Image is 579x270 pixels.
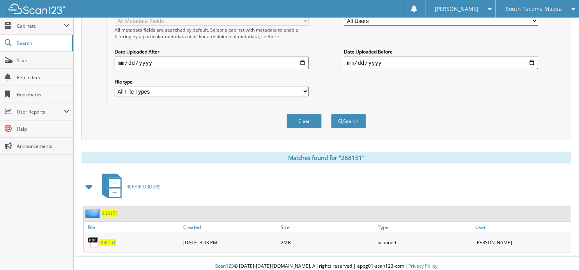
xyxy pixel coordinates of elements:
span: User Reports [17,108,64,115]
a: 268151 [102,210,118,217]
span: Reminders [17,74,69,81]
button: Search [331,114,366,128]
span: REPAIR ORDERS [126,183,161,190]
div: 2MB [279,234,376,250]
div: Matches found for "268151" [81,152,571,163]
img: PDF.png [88,236,99,248]
span: Scan [17,57,69,64]
div: [DATE] 3:03 PM [181,234,279,250]
span: [PERSON_NAME] [435,7,478,11]
span: Help [17,126,69,132]
label: Date Uploaded After [115,48,309,55]
label: Date Uploaded Before [344,48,538,55]
input: start [115,57,309,69]
div: scanned [376,234,473,250]
div: [PERSON_NAME] [473,234,571,250]
img: scan123-logo-white.svg [8,4,66,14]
span: Announcements [17,143,69,149]
span: Scan123 [215,263,234,269]
input: end [344,57,538,69]
a: 268151 [99,239,116,246]
a: Size [279,222,376,233]
span: South Tacoma Mazda [506,7,562,11]
a: Created [181,222,279,233]
a: Type [376,222,473,233]
a: File [84,222,181,233]
iframe: Chat Widget [540,233,579,270]
span: Cabinets [17,23,64,29]
button: Clear [287,114,322,128]
span: Search [17,40,68,46]
span: Bookmarks [17,91,69,98]
a: User [473,222,571,233]
div: All metadata fields are searched by default. Select a cabinet with metadata to enable filtering b... [115,27,309,40]
a: Privacy Policy [408,263,437,269]
a: here [269,33,279,40]
a: REPAIR ORDERS [97,171,161,202]
label: File type [115,78,309,85]
img: folder2.png [85,208,102,218]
